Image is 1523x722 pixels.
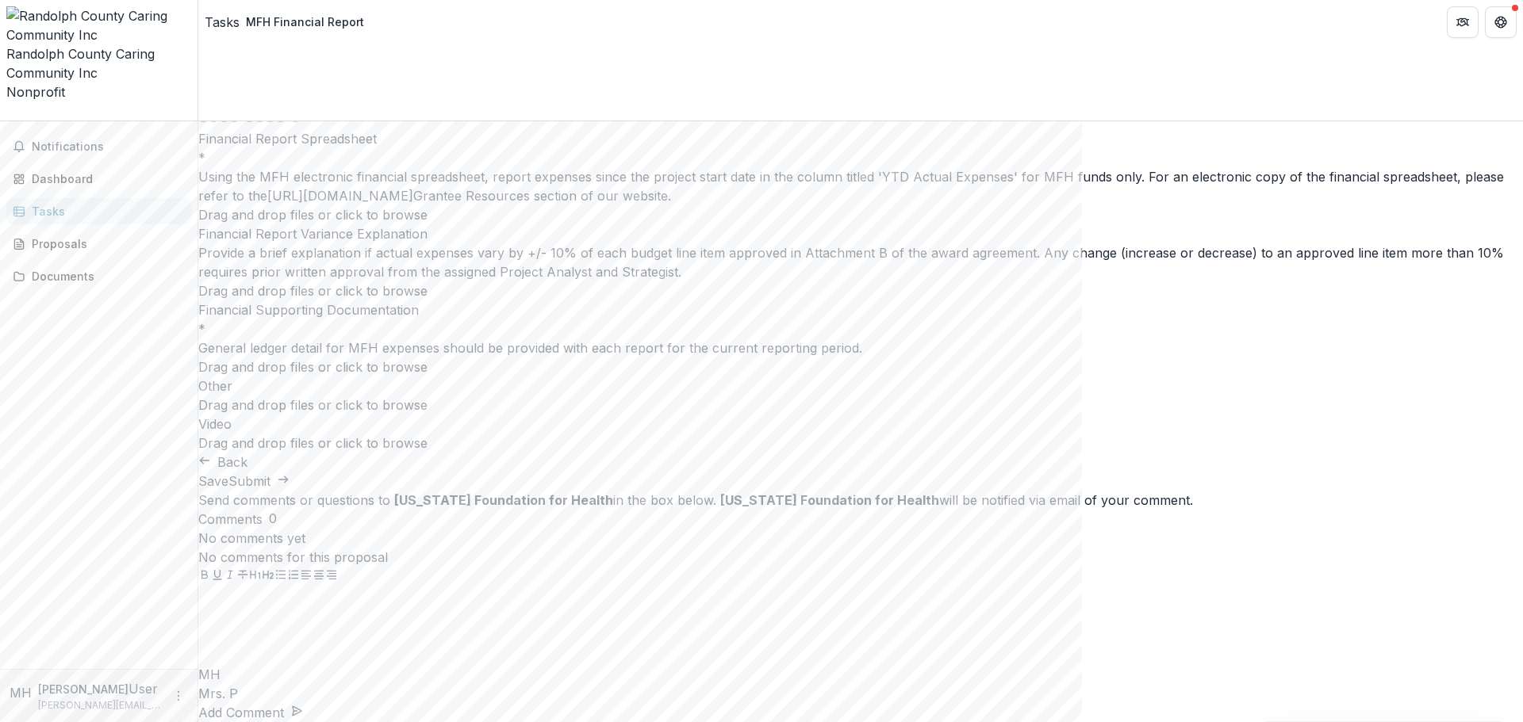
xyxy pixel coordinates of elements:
a: Tasks [6,198,191,224]
a: Proposals [6,231,191,257]
button: Bullet List [274,567,287,586]
img: Randolph County Caring Community Inc [6,6,191,44]
div: MFH Financial Report [246,13,364,30]
a: Dashboard [6,166,191,192]
button: Add Comment [198,703,303,722]
span: click to browse [336,207,428,223]
p: Drag and drop files or [198,281,428,300]
div: Randolph County Caring Community Inc [6,44,191,82]
div: Provide a brief explanation if actual expenses vary by +/- 10% of each budget line item approved ... [198,243,1523,281]
p: Drag and drop files or [198,357,428,376]
button: Save [198,472,228,491]
div: Mrs. Patty Hendren [10,683,32,702]
div: Documents [32,268,178,285]
button: Ordered List [287,567,300,586]
button: Italicize [224,567,236,586]
p: Financial Report Spreadsheet [198,129,1523,148]
strong: [US_STATE] Foundation for Health [394,492,613,508]
p: No comments yet [198,529,1523,548]
p: [PERSON_NAME] [38,681,129,697]
span: click to browse [336,359,428,375]
button: Submit [228,472,290,491]
button: Align Center [313,567,325,586]
p: Financial Supporting Documentation [198,300,1523,319]
h2: Comments [198,510,263,529]
strong: [US_STATE] Foundation for Health [720,492,939,508]
p: Financial Report Variance Explanation [198,224,1523,243]
div: Send comments or questions to in the box below. will be notified via email of your comment. [198,491,1523,510]
span: 0 [269,511,277,526]
button: Align Right [325,567,338,586]
span: click to browse [336,435,428,451]
span: click to browse [336,283,428,299]
div: General ledger detail for MFH expenses should be provided with each report for the current report... [198,338,1523,357]
a: Tasks [205,13,240,32]
p: Drag and drop files or [198,205,428,224]
div: Mrs. Patty Hendren [198,665,1523,684]
button: Back [198,453,247,472]
button: Strike [236,567,249,586]
button: Get Help [1485,6,1517,38]
div: Tasks [32,203,178,220]
span: Notifications [32,140,185,154]
nav: breadcrumb [205,10,370,33]
span: Nonprofit [6,84,65,100]
div: Proposals [32,235,178,252]
p: [PERSON_NAME][EMAIL_ADDRESS][DOMAIN_NAME] [38,698,163,712]
div: Dashboard [32,170,178,187]
p: No comments for this proposal [198,548,1523,567]
button: Bold [198,567,211,586]
span: click to browse [336,397,428,413]
a: [URL][DOMAIN_NAME] [267,188,413,204]
p: Drag and drop files or [198,434,428,453]
p: Mrs. P [198,684,1523,703]
p: Video [198,414,1523,434]
a: Documents [6,263,191,289]
button: Underline [211,567,224,586]
p: User [129,679,158,698]
p: Other [198,376,1523,395]
p: Drag and drop files or [198,395,428,414]
button: Align Left [300,567,313,586]
button: Heading 2 [262,567,274,586]
button: Partners [1447,6,1479,38]
div: Using the MFH electronic financial spreadsheet, report expenses since the project start date in t... [198,167,1523,205]
button: Heading 1 [249,567,262,586]
button: Notifications [6,134,191,159]
button: More [169,686,188,705]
